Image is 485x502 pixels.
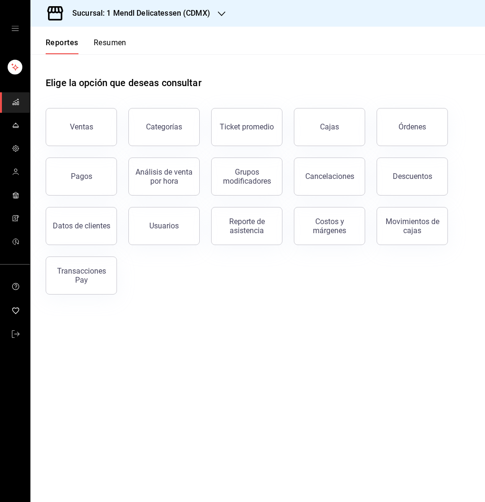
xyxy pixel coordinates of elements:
[52,266,111,285] div: Transacciones Pay
[70,122,93,131] div: Ventas
[377,108,448,146] button: Órdenes
[149,221,179,230] div: Usuarios
[217,167,276,186] div: Grupos modificadores
[46,38,78,54] button: Reportes
[305,172,354,181] div: Cancelaciones
[11,25,19,32] button: open drawer
[128,157,200,196] button: Análisis de venta por hora
[46,108,117,146] button: Ventas
[220,122,274,131] div: Ticket promedio
[320,121,339,133] div: Cajas
[398,122,426,131] div: Órdenes
[211,207,282,245] button: Reporte de asistencia
[94,38,126,54] button: Resumen
[211,108,282,146] button: Ticket promedio
[377,207,448,245] button: Movimientos de cajas
[211,157,282,196] button: Grupos modificadores
[46,207,117,245] button: Datos de clientes
[146,122,182,131] div: Categorías
[46,38,126,54] div: navigation tabs
[128,108,200,146] button: Categorías
[294,108,365,146] a: Cajas
[300,217,359,235] div: Costos y márgenes
[65,8,210,19] h3: Sucursal: 1 Mendl Delicatessen (CDMX)
[53,221,110,230] div: Datos de clientes
[217,217,276,235] div: Reporte de asistencia
[135,167,194,186] div: Análisis de venta por hora
[71,172,92,181] div: Pagos
[46,157,117,196] button: Pagos
[128,207,200,245] button: Usuarios
[383,217,442,235] div: Movimientos de cajas
[46,256,117,295] button: Transacciones Pay
[46,76,202,90] h1: Elige la opción que deseas consultar
[294,157,365,196] button: Cancelaciones
[393,172,432,181] div: Descuentos
[294,207,365,245] button: Costos y márgenes
[377,157,448,196] button: Descuentos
